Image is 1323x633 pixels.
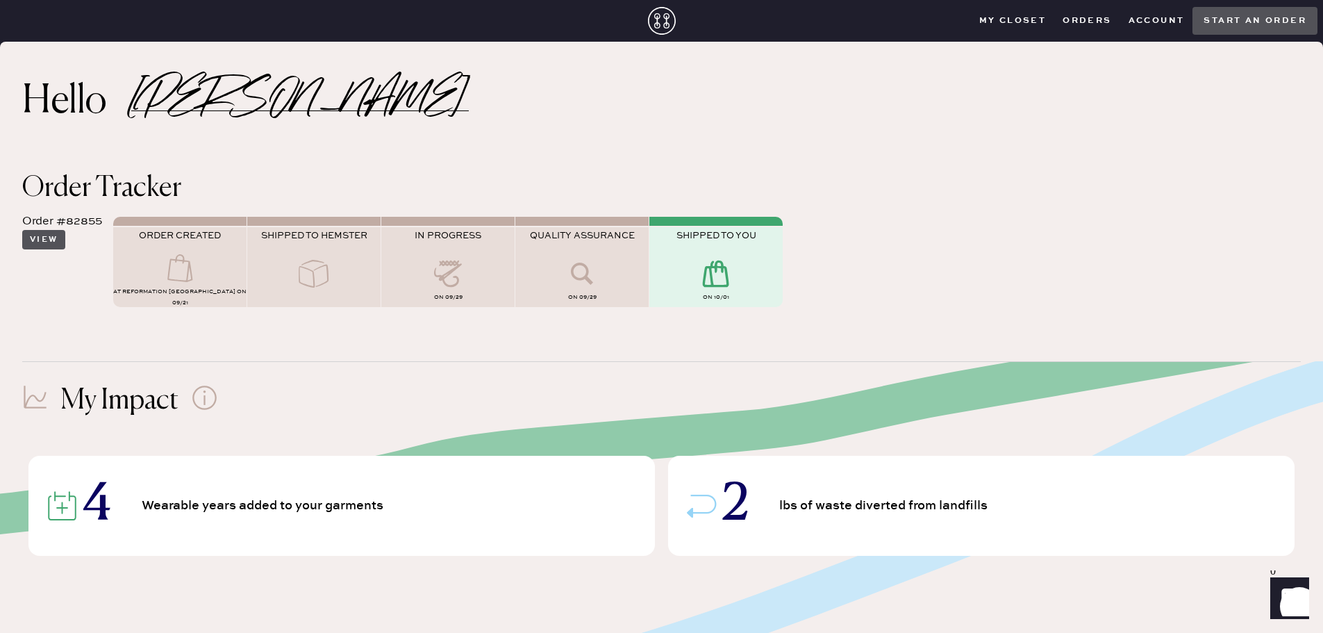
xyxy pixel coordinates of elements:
h1: My Impact [60,384,178,418]
iframe: Front Chat [1257,570,1317,630]
span: Wearable years added to your garments [142,500,390,512]
h2: Hello [22,85,131,119]
span: 4 [83,482,110,530]
span: on 10/01 [703,294,729,301]
span: QUALITY ASSURANCE [530,230,635,241]
span: Order Tracker [22,174,181,202]
button: Start an order [1192,7,1317,35]
span: SHIPPED TO YOU [676,230,756,241]
span: SHIPPED TO HEMSTER [261,230,367,241]
div: Order #82855 [22,213,102,230]
span: AT Reformation [GEOGRAPHIC_DATA] on 09/21 [113,288,247,306]
span: ORDER CREATED [139,230,221,241]
span: IN PROGRESS [415,230,481,241]
button: Account [1120,10,1193,31]
span: lbs of waste diverted from landfills [779,500,994,512]
span: 2 [723,482,748,530]
span: on 09/29 [434,294,463,301]
button: Orders [1054,10,1120,31]
h2: [PERSON_NAME] [131,93,469,111]
button: View [22,230,65,249]
button: My Closet [971,10,1055,31]
span: on 09/29 [568,294,597,301]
